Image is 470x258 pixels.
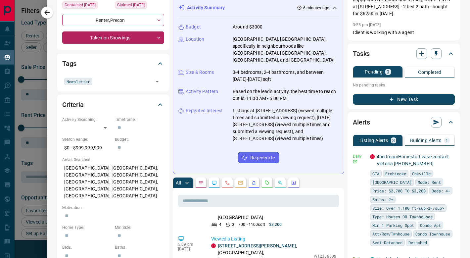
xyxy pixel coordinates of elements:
p: Repeated Interest [186,107,223,114]
span: Baths: 2+ [372,196,393,203]
span: Newsletter [67,78,90,85]
span: GTA [372,170,379,177]
p: 3 [392,138,395,143]
svg: Requests [264,180,270,185]
span: Condo Apt [420,222,441,229]
p: Activity Summary [187,4,225,11]
p: 5:09 pm [178,242,201,247]
h2: Criteria [62,99,84,110]
svg: Lead Browsing Activity [211,180,217,185]
svg: Agent Actions [291,180,296,185]
p: Actively Searching: [62,117,112,123]
div: Taken on Showings [62,31,164,44]
p: Beds: [62,244,112,250]
h2: Tags [62,58,76,69]
span: [GEOGRAPHIC_DATA] [372,179,412,185]
div: Sat Jan 13 2024 [115,1,164,11]
span: Type: Houses OR Townhouses [372,213,433,220]
span: Size: Over 1,100 ft<sup>2</sup> [372,205,444,211]
p: Budget [186,24,201,30]
div: Alerts [353,114,455,130]
span: Price: $2,700 TO $3,200 [372,187,426,194]
p: Areas Searched: [62,157,164,163]
p: Listings at [STREET_ADDRESS] (viewed multiple times and submitted a viewing request), [DATE][STRE... [233,107,339,142]
div: Criteria [62,97,164,113]
p: Building Alerts [410,138,442,143]
a: 4bedroomHomesforLease contact Victoria [PHONE_NUMBER] [377,154,449,166]
p: 700 - 1100 sqft [238,222,265,228]
p: Timeframe: [115,117,164,123]
p: No pending tasks [353,80,455,90]
p: 3-4 bedrooms, 2-4 bathrooms, and between [DATE]-[DATE] sqft [233,69,339,83]
p: Min Size: [115,225,164,231]
div: property.ca [211,243,216,248]
p: Activity Pattern [186,88,218,95]
p: Pending [365,70,383,74]
span: Min 1 Parking Spot [372,222,414,229]
p: Baths: [115,244,164,250]
div: Thu Aug 07 2025 [62,1,112,11]
div: Tasks [353,46,455,62]
p: 0 [387,70,389,74]
span: Mode: Rent [418,179,441,185]
span: Att/Row/Twnhouse [372,231,409,237]
p: Daily [353,153,366,159]
p: 3:55 pm [DATE] [353,23,381,27]
div: Renter , Precon [62,14,164,26]
p: Viewed a Listing [211,235,336,242]
span: Detached [408,239,427,246]
span: Condo Townhouse [415,231,450,237]
div: Activity Summary6 minutes ago [178,2,339,14]
p: Size & Rooms [186,69,214,76]
p: Search Range: [62,136,112,142]
p: $3,200 [269,222,282,228]
button: Regenerate [238,152,279,163]
p: Based on the lead's activity, the best time to reach out is: 11:00 AM - 5:00 PM [233,88,339,102]
h2: Alerts [353,117,370,128]
p: [GEOGRAPHIC_DATA], [GEOGRAPHIC_DATA], specifically in neighbourhoods like [GEOGRAPHIC_DATA], [GEO... [233,36,339,64]
span: Oakville [412,170,431,177]
svg: Opportunities [278,180,283,185]
p: Budget: [115,136,164,142]
p: All [176,181,181,185]
svg: Email [353,159,357,164]
svg: Calls [225,180,230,185]
div: Tags [62,56,164,72]
p: 6 minutes ago [303,5,329,11]
p: Client is working with a agent [353,29,455,36]
span: Semi-Detached [372,239,402,246]
button: New Task [353,94,455,105]
h2: Tasks [353,48,370,59]
p: 4 [219,222,221,228]
svg: Notes [198,180,204,185]
p: [GEOGRAPHIC_DATA], [GEOGRAPHIC_DATA], [GEOGRAPHIC_DATA], [GEOGRAPHIC_DATA], [GEOGRAPHIC_DATA], [G... [62,163,164,201]
div: property.ca [370,154,375,159]
span: Beds: 4+ [432,187,450,194]
p: Motivation: [62,205,164,211]
p: Completed [418,70,442,75]
p: Location [186,36,204,43]
p: [DATE] [178,247,201,251]
p: Home Type: [62,225,112,231]
span: Etobicoke [385,170,406,177]
p: $0 - $999,999,999 [62,142,112,153]
span: Contacted [DATE] [65,2,96,8]
p: Around $3000 [233,24,263,30]
svg: Listing Alerts [251,180,257,185]
svg: Emails [238,180,243,185]
p: 1 [446,138,448,143]
span: Claimed [DATE] [117,2,145,8]
p: 3 [232,222,234,228]
button: Open [153,77,162,86]
p: Listing Alerts [359,138,388,143]
a: [STREET_ADDRESS][PERSON_NAME] [218,243,296,248]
